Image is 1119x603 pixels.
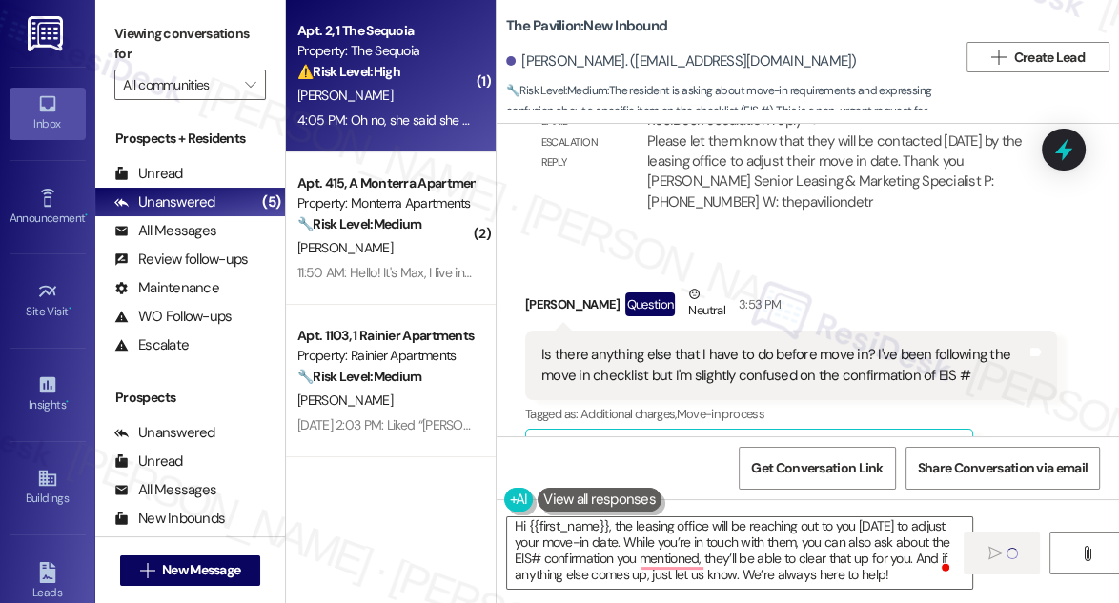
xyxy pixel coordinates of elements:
span: Additional charges , [580,406,677,422]
div: Property: Rainier Apartments [297,346,474,366]
div: Tagged as: [525,400,1057,428]
span: Move-in process [677,406,764,422]
span: Get Conversation Link [751,458,883,478]
div: Email escalation reply [541,111,616,172]
span: New Message [162,560,240,580]
input: All communities [123,70,235,100]
span: [PERSON_NAME] [297,239,393,256]
strong: 🔧 Risk Level: Medium [297,215,421,232]
i:  [245,77,255,92]
i:  [991,50,1006,65]
div: Unread [114,164,183,184]
i:  [140,563,154,578]
div: Unanswered [114,423,215,443]
div: Apt. 415, A Monterra Apartments [297,173,474,193]
span: • [85,209,88,222]
div: Prospects [95,388,285,408]
div: Neutral [684,284,728,324]
span: Create Lead [1014,48,1085,68]
a: Inbox [10,88,86,139]
div: Unanswered [114,192,215,212]
div: All Messages [114,480,216,500]
div: Question [625,292,676,316]
span: Share Conversation via email [918,458,1088,478]
div: Property: Monterra Apartments [297,193,474,213]
button: Create Lead [966,42,1109,72]
div: Property: The Sequoia [297,41,474,61]
div: Apt. 1103, 1 Rainier Apartments [297,326,474,346]
div: Is there anything else that I have to do before move in? I've been following the move in checklis... [541,345,1027,386]
div: Maintenance [114,278,219,298]
div: (5) [257,188,285,217]
span: • [69,302,71,315]
div: Apt. 2, 1 The Sequoia [297,21,474,41]
div: New Inbounds [114,509,225,529]
strong: ⚠️ Risk Level: High [297,63,400,80]
i:  [988,546,1003,561]
span: [PERSON_NAME] [297,87,393,104]
strong: 🔧 Risk Level: Medium [297,368,421,385]
i:  [1080,546,1094,561]
a: Site Visit • [10,275,86,327]
div: Review follow-ups [114,250,248,270]
div: Prospects + Residents [95,129,285,149]
b: The Pavilion: New Inbound [506,16,667,36]
div: [PERSON_NAME]. ([EMAIL_ADDRESS][DOMAIN_NAME]) [506,51,857,71]
div: 3:53 PM [734,294,781,314]
img: ResiDesk Logo [28,16,67,51]
button: New Message [120,555,261,586]
div: [PERSON_NAME] [525,284,1057,331]
span: [PERSON_NAME] [297,392,393,409]
button: Share Conversation via email [905,447,1100,490]
div: All Messages [114,221,216,241]
span: : The resident is asking about move-in requirements and expressing confusion about a specific ite... [506,81,957,142]
a: Insights • [10,369,86,420]
button: Get Conversation Link [739,447,895,490]
textarea: To enrich screen reader interactions, please activate Accessibility in Grammarly extension settings [507,517,972,589]
a: Buildings [10,462,86,513]
div: Escalate [114,335,189,355]
div: WO Follow-ups [114,307,232,327]
div: 4:05 PM: Oh no, she said she did but let me check with her right now. Im so sorry! [297,111,747,129]
span: • [66,395,69,409]
strong: 🔧 Risk Level: Medium [506,83,607,98]
label: Viewing conversations for [114,19,266,70]
div: ResiDesk escalation reply -> Please let them know that they will be contacted [DATE] by the leasi... [647,111,1023,211]
div: Unread [114,452,183,472]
